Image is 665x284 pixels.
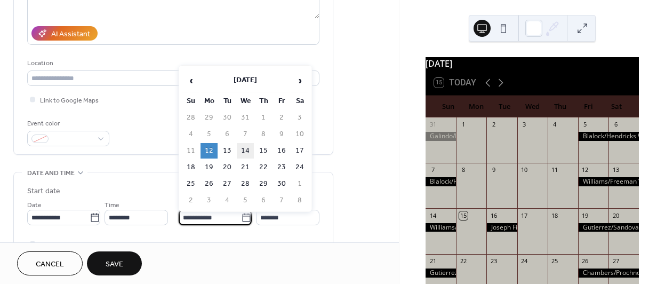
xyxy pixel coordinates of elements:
[87,251,142,275] button: Save
[201,176,218,192] td: 26
[17,251,83,275] button: Cancel
[518,96,547,117] div: Wed
[578,177,639,186] div: Williams/Freeman Wedding
[255,193,272,208] td: 6
[291,193,308,208] td: 8
[578,269,639,278] div: Chambers/Prochnow Wedding
[551,166,559,174] div: 11
[426,223,456,232] div: Williams/Freeman Wedding
[578,132,639,141] div: Blalock/Hendricks Wedding
[201,127,218,142] td: 5
[578,223,639,232] div: Gutierrez/Sandoval Wedding
[219,160,236,175] td: 20
[426,57,639,70] div: [DATE]
[219,193,236,208] td: 4
[490,121,498,129] div: 2
[273,127,290,142] td: 9
[426,269,456,278] div: Gutierrez/Sandoval Wedding
[426,177,456,186] div: Blalock/Hendricks Wedding
[612,257,620,265] div: 27
[219,110,236,125] td: 30
[182,93,199,109] th: Su
[612,166,620,174] div: 13
[27,58,317,69] div: Location
[40,95,99,106] span: Link to Google Maps
[273,176,290,192] td: 30
[490,211,498,219] div: 16
[237,93,254,109] th: We
[237,193,254,208] td: 5
[520,211,528,219] div: 17
[201,69,290,92] th: [DATE]
[237,143,254,159] td: 14
[237,127,254,142] td: 7
[182,127,199,142] td: 4
[255,93,272,109] th: Th
[291,176,308,192] td: 1
[273,193,290,208] td: 7
[291,160,308,175] td: 24
[291,143,308,159] td: 17
[581,166,589,174] div: 12
[429,211,437,219] div: 14
[434,96,462,117] div: Sun
[182,143,199,159] td: 11
[31,26,98,41] button: AI Assistant
[219,143,236,159] td: 13
[551,211,559,219] div: 18
[27,168,75,179] span: Date and time
[27,118,107,129] div: Event color
[429,121,437,129] div: 31
[581,211,589,219] div: 19
[36,259,64,270] span: Cancel
[219,127,236,142] td: 6
[273,110,290,125] td: 2
[106,259,123,270] span: Save
[551,121,559,129] div: 4
[546,96,574,117] div: Thu
[490,166,498,174] div: 9
[459,257,467,265] div: 22
[520,166,528,174] div: 10
[581,121,589,129] div: 5
[201,160,218,175] td: 19
[459,211,467,219] div: 15
[219,93,236,109] th: Tu
[292,70,308,91] span: ›
[237,176,254,192] td: 28
[255,143,272,159] td: 15
[462,96,491,117] div: Mon
[182,110,199,125] td: 28
[520,121,528,129] div: 3
[490,257,498,265] div: 23
[255,127,272,142] td: 8
[237,160,254,175] td: 21
[182,193,199,208] td: 2
[429,166,437,174] div: 7
[551,257,559,265] div: 25
[201,193,218,208] td: 3
[237,110,254,125] td: 31
[201,110,218,125] td: 29
[201,143,218,159] td: 12
[40,239,59,250] span: All day
[105,200,119,211] span: Time
[182,176,199,192] td: 25
[255,160,272,175] td: 22
[429,257,437,265] div: 21
[459,166,467,174] div: 8
[273,93,290,109] th: Fr
[219,176,236,192] td: 27
[612,211,620,219] div: 20
[574,96,603,117] div: Fri
[612,121,620,129] div: 6
[459,121,467,129] div: 1
[183,70,199,91] span: ‹
[581,257,589,265] div: 26
[27,186,60,197] div: Start date
[602,96,630,117] div: Sat
[291,127,308,142] td: 10
[273,143,290,159] td: 16
[520,257,528,265] div: 24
